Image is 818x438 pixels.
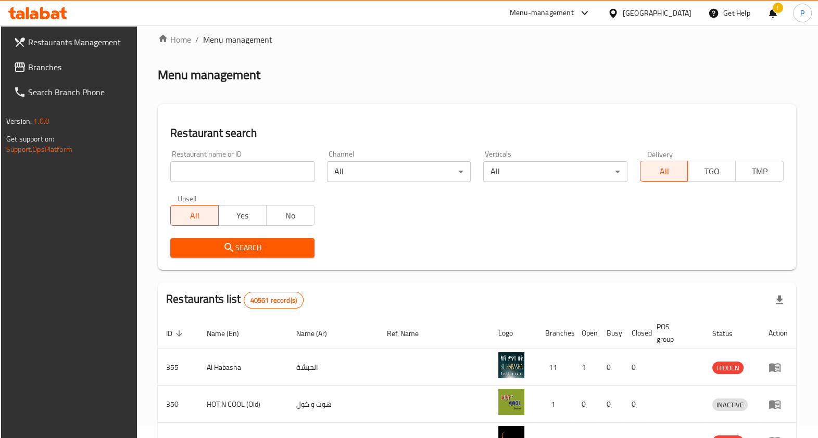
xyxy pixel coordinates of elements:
th: Busy [598,317,623,349]
span: Version: [6,114,32,128]
button: All [170,205,219,226]
span: Restaurants Management [28,36,129,48]
button: TGO [687,161,736,182]
a: Restaurants Management [5,30,137,55]
label: Delivery [647,150,673,158]
td: 0 [573,386,598,423]
th: Action [760,317,796,349]
div: All [483,161,627,182]
span: Status [712,327,746,340]
td: 0 [623,349,648,386]
span: Ref. Name [387,327,432,340]
span: Search Branch Phone [28,86,129,98]
td: 0 [623,386,648,423]
td: 0 [598,349,623,386]
span: All [645,164,684,179]
div: [GEOGRAPHIC_DATA] [623,7,691,19]
span: Name (Ar) [296,327,341,340]
label: Upsell [178,195,197,202]
input: Search for restaurant name or ID.. [170,161,314,182]
td: 355 [158,349,198,386]
span: Branches [28,61,129,73]
span: Menu management [203,33,272,46]
th: Branches [537,317,573,349]
td: 0 [598,386,623,423]
span: All [175,208,215,223]
h2: Menu management [158,67,260,83]
td: 11 [537,349,573,386]
button: Yes [218,205,267,226]
a: Home [158,33,191,46]
div: All [327,161,471,182]
span: Get support on: [6,132,54,146]
td: الحبشة [288,349,379,386]
span: P [800,7,804,19]
div: Menu-management [510,7,574,19]
td: 1 [537,386,573,423]
div: Menu [769,361,788,373]
button: All [640,161,688,182]
span: TGO [692,164,732,179]
td: HOT N COOL (Old) [198,386,288,423]
th: Open [573,317,598,349]
div: Menu [769,398,788,410]
button: Search [170,238,314,257]
img: Al Habasha [498,352,524,378]
td: Al Habasha [198,349,288,386]
span: POS group [657,320,691,345]
span: 1.0.0 [33,114,49,128]
img: HOT N COOL (Old) [498,389,524,415]
th: Closed [623,317,648,349]
span: Yes [223,208,262,223]
span: Search [179,241,306,254]
li: / [195,33,199,46]
button: No [266,205,314,226]
h2: Restaurants list [166,291,304,308]
nav: breadcrumb [158,33,796,46]
span: ID [166,327,186,340]
a: Branches [5,55,137,80]
span: No [271,208,310,223]
span: HIDDEN [712,362,744,374]
td: 350 [158,386,198,423]
span: TMP [740,164,779,179]
button: TMP [735,161,784,182]
span: Name (En) [207,327,253,340]
a: Support.OpsPlatform [6,143,72,156]
td: 1 [573,349,598,386]
th: Logo [490,317,537,349]
h2: Restaurant search [170,125,784,141]
div: Total records count [244,292,304,308]
span: 40561 record(s) [244,295,303,305]
span: INACTIVE [712,399,748,411]
div: Export file [767,288,792,313]
a: Search Branch Phone [5,80,137,105]
td: هوت و كول [288,386,379,423]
